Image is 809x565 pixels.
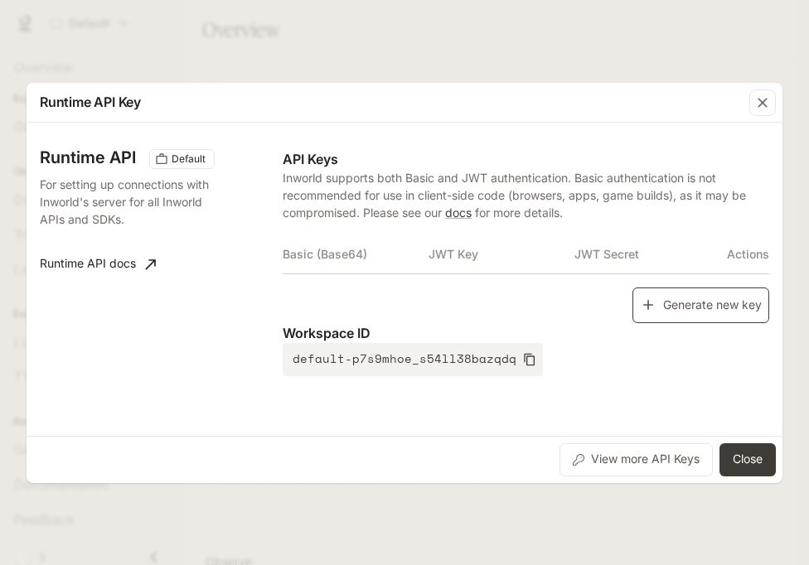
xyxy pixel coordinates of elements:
button: Close [719,443,776,476]
p: Runtime API Key [40,92,141,112]
a: docs [445,205,472,220]
a: Runtime API docs [33,248,162,281]
h3: Runtime API [40,149,136,166]
th: JWT Secret [574,234,720,274]
th: Basic (Base64) [283,234,429,274]
th: Actions [720,234,769,274]
span: Default [165,152,212,167]
p: Inworld supports both Basic and JWT authentication. Basic authentication is not recommended for u... [283,169,769,221]
p: For setting up connections with Inworld's server for all Inworld APIs and SDKs. [40,176,212,228]
p: Workspace ID [283,323,769,343]
button: default-p7s9mhoe_s54ll38bazqdq [283,343,543,376]
p: API Keys [283,149,769,169]
th: JWT Key [429,234,574,274]
div: These keys will apply to your current workspace only [149,149,215,169]
button: Generate new key [632,287,769,323]
button: View more API Keys [560,443,713,476]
